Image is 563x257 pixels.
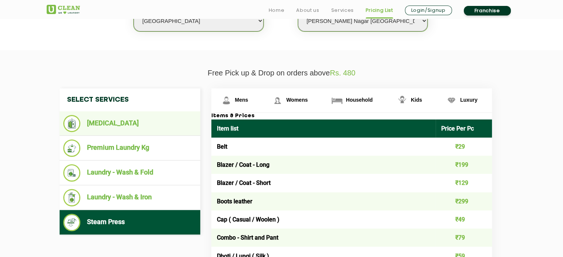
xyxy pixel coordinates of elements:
[60,88,200,111] h4: Select Services
[366,6,393,15] a: Pricing List
[436,138,492,156] td: ₹29
[286,97,308,103] span: Womens
[464,6,511,16] a: Franchise
[271,94,284,107] img: Womens
[63,214,81,231] img: Steam Press
[436,119,492,138] th: Price Per Pc
[436,192,492,210] td: ₹299
[220,94,233,107] img: Mens
[436,210,492,229] td: ₹49
[63,115,197,132] li: [MEDICAL_DATA]
[63,189,81,206] img: Laundry - Wash & Iron
[411,97,422,103] span: Kids
[63,115,81,132] img: Dry Cleaning
[330,69,355,77] span: Rs. 480
[445,94,458,107] img: Luxury
[211,174,436,192] td: Blazer / Coat - Short
[63,164,81,182] img: Laundry - Wash & Fold
[436,156,492,174] td: ₹199
[331,94,344,107] img: Household
[211,113,492,119] h3: Items & Prices
[296,6,319,15] a: About us
[346,97,372,103] span: Household
[436,174,492,192] td: ₹129
[396,94,409,107] img: Kids
[269,6,285,15] a: Home
[63,139,197,157] li: Premium Laundry Kg
[436,229,492,247] td: ₹79
[63,189,197,206] li: Laundry - Wash & Iron
[63,164,197,182] li: Laundry - Wash & Fold
[331,6,353,15] a: Services
[211,119,436,138] th: Item list
[63,139,81,157] img: Premium Laundry Kg
[235,97,248,103] span: Mens
[460,97,477,103] span: Luxury
[211,229,436,247] td: Combo - Shirt and Pant
[211,138,436,156] td: Belt
[211,156,436,174] td: Blazer / Coat - Long
[211,210,436,229] td: Cap ( Casual / Woolen )
[405,6,452,15] a: Login/Signup
[211,192,436,210] td: Boots leather
[47,5,80,14] img: UClean Laundry and Dry Cleaning
[47,69,517,77] p: Free Pick up & Drop on orders above
[63,214,197,231] li: Steam Press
